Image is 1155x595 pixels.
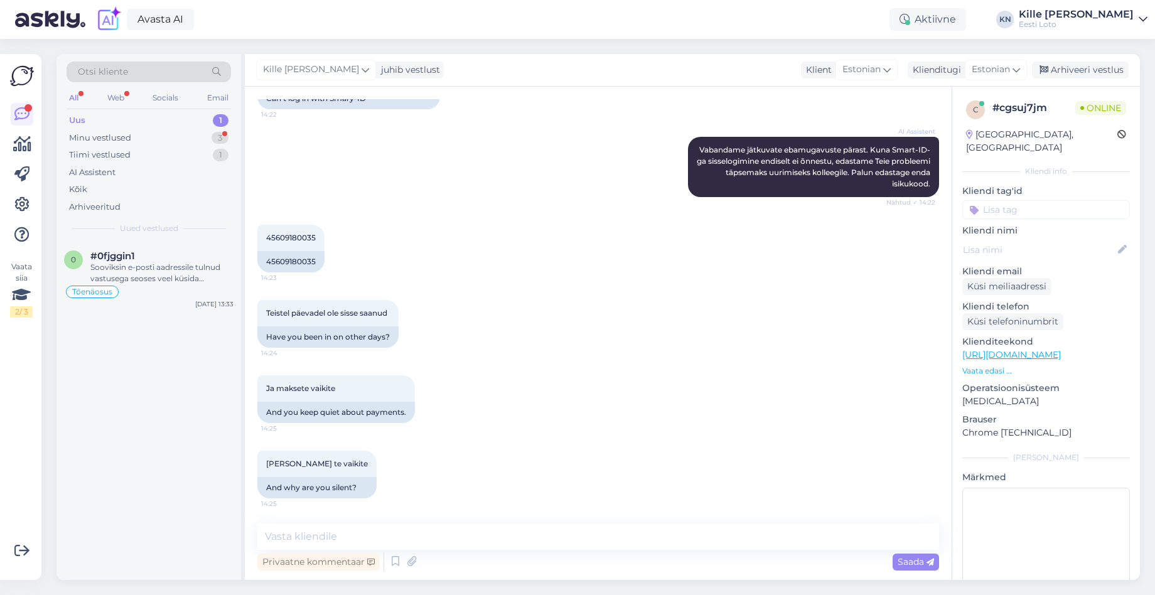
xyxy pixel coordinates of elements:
[972,63,1010,77] span: Estonian
[962,382,1130,395] p: Operatsioonisüsteem
[898,556,934,567] span: Saada
[69,183,87,196] div: Kõik
[1032,62,1129,78] div: Arhiveeri vestlus
[10,64,34,88] img: Askly Logo
[266,459,368,468] span: [PERSON_NAME] te vaikite
[376,63,440,77] div: juhib vestlust
[962,426,1130,439] p: Chrome [TECHNICAL_ID]
[71,255,76,264] span: 0
[257,326,399,348] div: Have you been in on other days?
[263,63,359,77] span: Kille [PERSON_NAME]
[127,9,194,30] a: Avasta AI
[973,105,979,114] span: c
[962,335,1130,348] p: Klienditeekond
[150,90,181,106] div: Socials
[1019,9,1134,19] div: Kille [PERSON_NAME]
[72,288,112,296] span: Tõenäosus
[962,452,1130,463] div: [PERSON_NAME]
[90,262,234,284] div: Sooviksin e-posti aadressile tulnud vastusega seoses veel küsida [PERSON_NAME] kohta. Vastuses ol...
[962,365,1130,377] p: Vaata edasi ...
[801,63,832,77] div: Klient
[69,166,115,179] div: AI Assistent
[257,477,377,498] div: And why are you silent?
[261,110,308,119] span: 14:22
[996,11,1014,28] div: KN
[261,499,308,508] span: 14:25
[257,554,380,571] div: Privaatne kommentaar
[195,299,234,309] div: [DATE] 13:33
[69,132,131,144] div: Minu vestlused
[261,348,308,358] span: 14:24
[842,63,881,77] span: Estonian
[67,90,81,106] div: All
[90,250,135,262] span: #0fjggin1
[889,8,966,31] div: Aktiivne
[69,149,131,161] div: Tiimi vestlused
[1019,19,1134,29] div: Eesti Loto
[95,6,122,33] img: explore-ai
[10,306,33,318] div: 2 / 3
[266,233,316,242] span: 45609180035
[908,63,961,77] div: Klienditugi
[886,198,935,207] span: Nähtud ✓ 14:22
[213,114,228,127] div: 1
[78,65,128,78] span: Otsi kliente
[962,166,1130,177] div: Kliendi info
[261,273,308,282] span: 14:23
[105,90,127,106] div: Web
[962,300,1130,313] p: Kliendi telefon
[1075,101,1126,115] span: Online
[69,201,121,213] div: Arhiveeritud
[213,149,228,161] div: 1
[962,413,1130,426] p: Brauser
[1019,9,1147,29] a: Kille [PERSON_NAME]Eesti Loto
[261,424,308,433] span: 14:25
[266,308,387,318] span: Teistel päevadel ole sisse saanud
[257,402,415,423] div: And you keep quiet about payments.
[212,132,228,144] div: 3
[966,128,1117,154] div: [GEOGRAPHIC_DATA], [GEOGRAPHIC_DATA]
[962,349,1061,360] a: [URL][DOMAIN_NAME]
[963,243,1115,257] input: Lisa nimi
[962,471,1130,484] p: Märkmed
[962,265,1130,278] p: Kliendi email
[962,224,1130,237] p: Kliendi nimi
[962,313,1063,330] div: Küsi telefoninumbrit
[888,127,935,136] span: AI Assistent
[962,395,1130,408] p: [MEDICAL_DATA]
[962,185,1130,198] p: Kliendi tag'id
[266,383,335,393] span: Ja maksete vaikite
[257,251,325,272] div: 45609180035
[10,261,33,318] div: Vaata siia
[992,100,1075,115] div: # cgsuj7jm
[697,145,932,188] span: Vabandame jätkuvate ebamugavuste pärast. Kuna Smart-ID-ga sisselogimine endiselt ei õnnestu, edas...
[962,278,1051,295] div: Küsi meiliaadressi
[120,223,178,234] span: Uued vestlused
[962,200,1130,219] input: Lisa tag
[69,114,85,127] div: Uus
[205,90,231,106] div: Email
